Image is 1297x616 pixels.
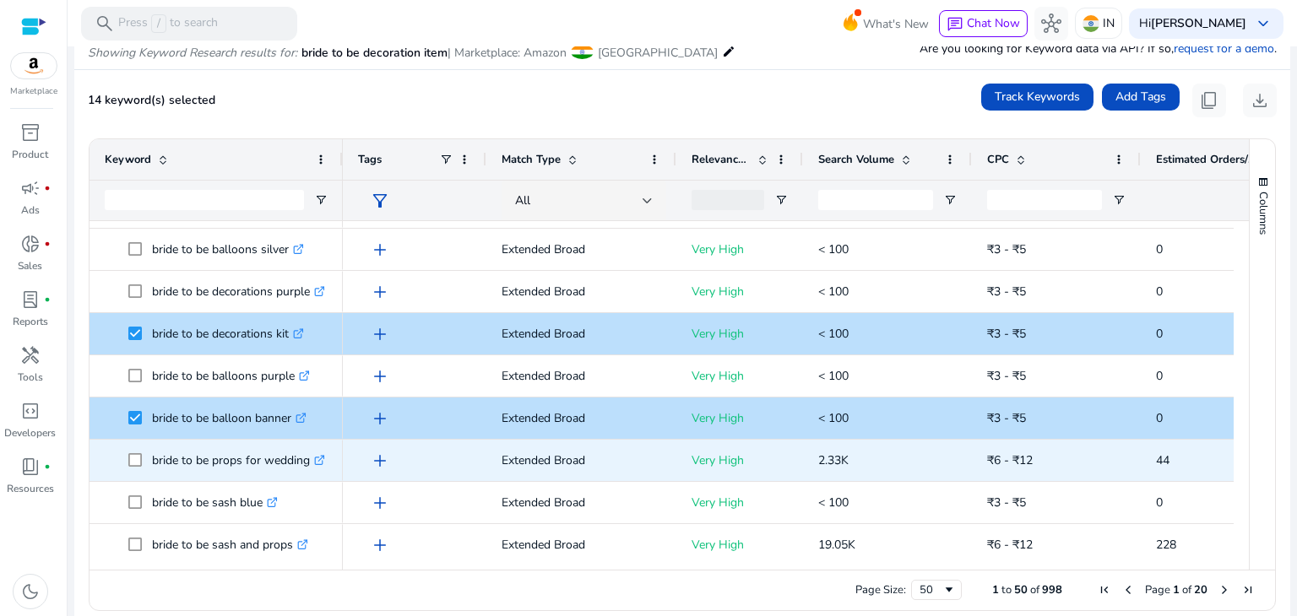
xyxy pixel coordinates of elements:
span: Search Volume [818,152,894,167]
div: 50 [920,582,942,597]
span: Add Tags [1115,88,1166,105]
span: add [370,493,390,513]
input: Search Volume Filter Input [818,190,933,210]
span: 50 [1014,582,1028,597]
span: handyman [20,345,41,365]
p: Very High [692,274,788,309]
span: book_4 [20,457,41,477]
span: 19.05K [818,537,855,553]
span: fiber_manual_record [44,463,51,470]
p: Very High [692,359,788,393]
span: 0 [1156,368,1163,384]
div: Page Size: [855,582,906,597]
button: chatChat Now [939,10,1028,37]
span: content_copy [1199,90,1219,111]
span: 0 [1156,241,1163,257]
span: 44 [1156,452,1169,468]
button: download [1243,84,1277,117]
span: < 100 [818,410,849,426]
p: Extended Broad [502,274,661,309]
span: add [370,240,390,260]
p: bride to be sash and props [152,527,308,562]
span: fiber_manual_record [44,240,51,247]
span: add [370,324,390,344]
i: Showing Keyword Research results for: [88,45,297,61]
span: 2.33K [818,452,849,468]
p: bride to be balloons purple [152,359,310,393]
span: add [370,535,390,555]
p: Resources [7,481,54,496]
span: CPC [987,152,1009,167]
span: ₹3 - ₹5 [987,284,1026,300]
button: Open Filter Menu [314,193,328,207]
span: < 100 [818,368,849,384]
span: dark_mode [20,581,41,602]
div: Page Size [911,580,962,600]
span: 0 [1156,326,1163,342]
span: 0 [1156,410,1163,426]
button: Open Filter Menu [943,193,957,207]
img: amazon.svg [11,53,57,78]
img: in.svg [1083,15,1099,32]
p: bride to be decorations purple [152,274,325,309]
span: What's New [863,9,929,39]
span: Keyword [105,152,151,167]
span: Page [1145,582,1170,597]
div: First Page [1098,583,1111,597]
span: of [1030,582,1039,597]
button: Track Keywords [981,84,1093,111]
span: ₹3 - ₹5 [987,494,1026,511]
p: Very High [692,401,788,435]
p: Extended Broad [502,232,661,267]
input: CPC Filter Input [987,190,1102,210]
p: Very High [692,232,788,267]
span: hub [1041,14,1061,34]
span: ₹6 - ₹12 [987,537,1033,553]
span: < 100 [818,284,849,300]
span: < 100 [818,326,849,342]
span: / [151,14,166,33]
button: hub [1034,7,1068,41]
span: filter_alt [370,191,390,211]
span: add [370,282,390,302]
p: bride to be balloon banner [152,401,307,435]
p: Reports [13,314,48,329]
span: ₹3 - ₹5 [987,241,1026,257]
p: Extended Broad [502,485,661,520]
p: Ads [21,203,40,218]
p: Developers [4,425,56,440]
span: Match Type [502,152,561,167]
span: 0 [1156,284,1163,300]
span: keyboard_arrow_down [1253,14,1273,34]
span: fiber_manual_record [44,296,51,303]
span: fiber_manual_record [44,185,51,192]
span: inventory_2 [20,122,41,143]
span: search [95,14,115,34]
p: bride to be decorations kit [152,316,304,351]
p: Extended Broad [502,316,661,351]
b: [PERSON_NAME] [1151,15,1246,31]
span: < 100 [818,494,849,511]
span: 1 [992,582,999,597]
span: | Marketplace: Amazon [448,45,567,61]
span: bride to be decoration item [301,45,448,61]
button: content_copy [1192,84,1226,117]
p: Very High [692,485,788,520]
span: Relevance Score [692,152,751,167]
p: Product [12,147,48,162]
span: lab_profile [20,289,41,310]
div: Last Page [1241,583,1255,597]
button: Open Filter Menu [1112,193,1126,207]
p: bride to be balloons silver [152,232,304,267]
span: [GEOGRAPHIC_DATA] [598,45,718,61]
span: 228 [1156,537,1176,553]
span: code_blocks [20,401,41,421]
span: add [370,408,390,429]
span: chat [947,16,963,33]
p: Press to search [118,14,218,33]
span: of [1182,582,1191,597]
p: Extended Broad [502,401,661,435]
p: Tools [18,370,43,385]
span: campaign [20,178,41,198]
span: Chat Now [967,15,1020,31]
